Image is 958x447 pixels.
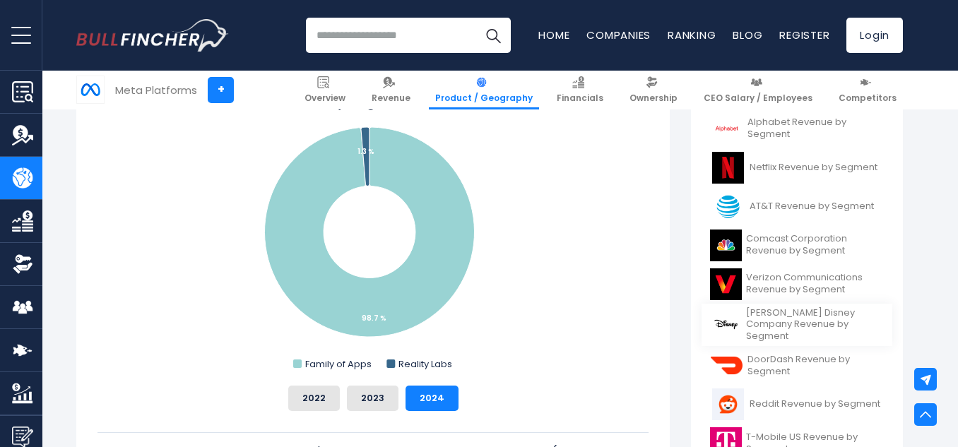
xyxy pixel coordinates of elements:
img: CMCSA logo [710,230,742,261]
img: DASH logo [710,350,743,381]
svg: Meta Platforms's Revenue Share by Segment [97,92,649,374]
a: Product / Geography [429,71,539,109]
tspan: 1.3 % [357,146,374,157]
button: Search [475,18,511,53]
img: T logo [710,191,745,222]
a: Reddit Revenue by Segment [702,385,892,424]
a: [PERSON_NAME] Disney Company Revenue by Segment [702,304,892,347]
span: Alphabet Revenue by Segment [747,117,884,141]
img: Ownership [12,254,33,275]
span: [PERSON_NAME] Disney Company Revenue by Segment [746,307,884,343]
span: CEO Salary / Employees [704,93,812,104]
a: Go to homepage [76,19,228,52]
a: Register [779,28,829,42]
img: VZ logo [710,268,742,300]
span: AT&T Revenue by Segment [750,201,874,213]
a: Home [538,28,569,42]
span: Revenue [372,93,410,104]
img: NFLX logo [710,152,745,184]
button: 2023 [347,386,398,411]
span: Verizon Communications Revenue by Segment [746,272,884,296]
a: Companies [586,28,651,42]
a: Overview [298,71,352,109]
tspan: 98.7 % [362,313,386,323]
text: Family of Apps [305,357,372,371]
a: Verizon Communications Revenue by Segment [702,265,892,304]
a: Ranking [668,28,716,42]
img: GOOGL logo [710,113,743,145]
a: DoorDash Revenue by Segment [702,346,892,385]
a: Alphabet Revenue by Segment [702,109,892,148]
span: Reddit Revenue by Segment [750,398,880,410]
span: Competitors [839,93,897,104]
a: Blog [733,28,762,42]
a: Netflix Revenue by Segment [702,148,892,187]
button: 2024 [406,386,459,411]
a: Competitors [832,71,903,109]
a: AT&T Revenue by Segment [702,187,892,226]
button: 2022 [288,386,340,411]
a: Comcast Corporation Revenue by Segment [702,226,892,265]
a: Login [846,18,903,53]
a: Revenue [365,71,417,109]
a: + [208,77,234,103]
img: META logo [77,76,104,103]
a: CEO Salary / Employees [697,71,819,109]
a: Ownership [623,71,684,109]
a: Financials [550,71,610,109]
span: Comcast Corporation Revenue by Segment [746,233,884,257]
img: RDDT logo [710,388,745,420]
span: Product / Geography [435,93,533,104]
img: Bullfincher logo [76,19,229,52]
span: DoorDash Revenue by Segment [747,354,884,378]
text: Reality Labs [398,357,452,371]
span: Overview [304,93,345,104]
span: Financials [557,93,603,104]
div: Meta Platforms [115,82,197,98]
img: DIS logo [710,309,742,340]
span: Netflix Revenue by Segment [750,162,877,174]
span: Ownership [629,93,678,104]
